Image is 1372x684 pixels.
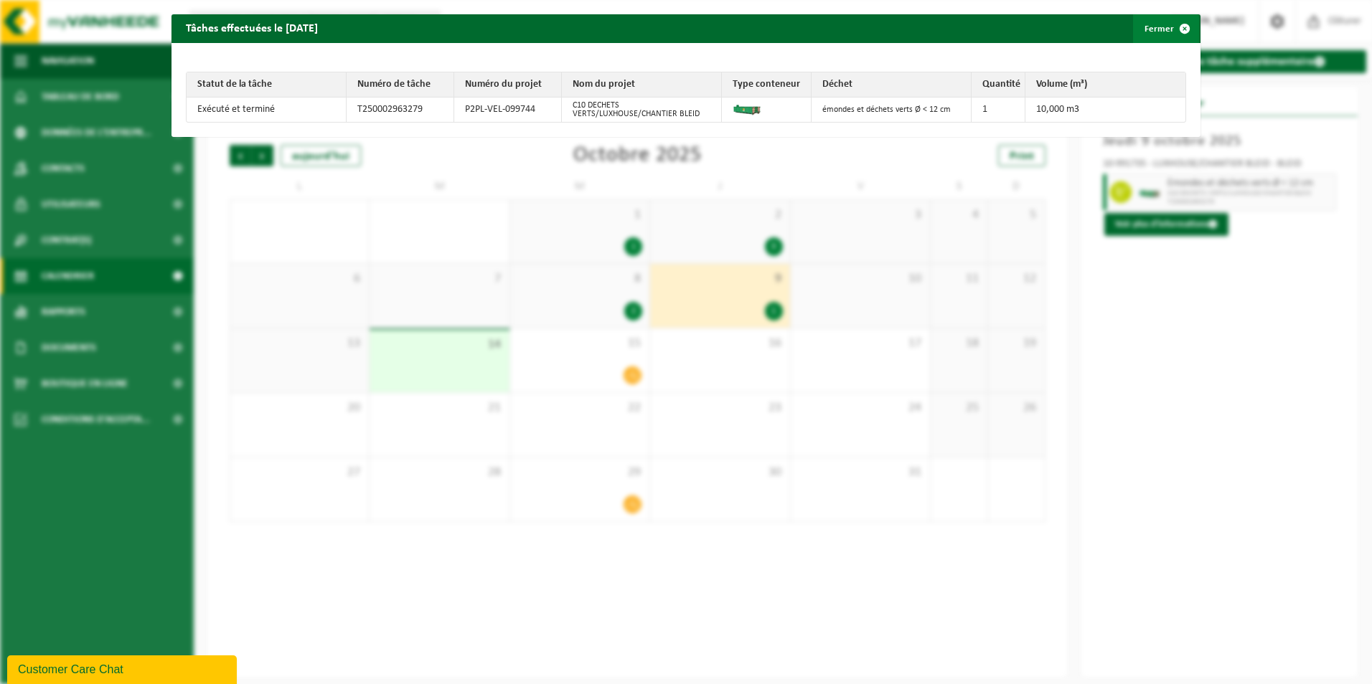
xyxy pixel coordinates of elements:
th: Numéro de tâche [347,72,454,98]
td: P2PL-VEL-099744 [454,98,562,122]
iframe: chat widget [7,652,240,684]
th: Quantité [972,72,1025,98]
td: T250002963279 [347,98,454,122]
td: Exécuté et terminé [187,98,347,122]
th: Volume (m³) [1025,72,1185,98]
h2: Tâches effectuées le [DATE] [171,14,332,42]
th: Déchet [812,72,972,98]
button: Fermer [1133,14,1199,43]
th: Statut de la tâche [187,72,347,98]
th: Type conteneur [722,72,812,98]
th: Numéro du projet [454,72,562,98]
td: 10,000 m3 [1025,98,1185,122]
td: émondes et déchets verts Ø < 12 cm [812,98,972,122]
img: HK-XC-10-GN-00 [733,101,761,115]
td: C10 DECHETS VERTS/LUXHOUSE/CHANTIER BLEID [562,98,722,122]
td: 1 [972,98,1025,122]
th: Nom du projet [562,72,722,98]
